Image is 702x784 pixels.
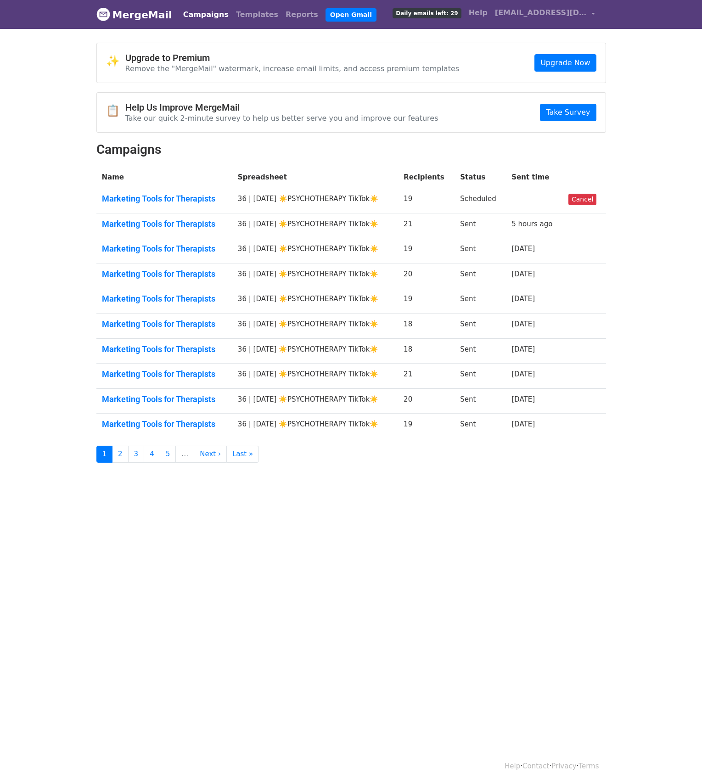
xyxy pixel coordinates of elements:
a: Take Survey [540,104,596,121]
a: Campaigns [180,6,232,24]
a: Marketing Tools for Therapists [102,419,227,429]
a: Next › [194,446,227,463]
td: 20 [398,263,455,288]
a: Marketing Tools for Therapists [102,369,227,379]
td: Sent [455,263,506,288]
a: Cancel [568,194,596,205]
a: Marketing Tools for Therapists [102,344,227,354]
a: Open Gmail [326,8,376,22]
span: Daily emails left: 29 [393,8,461,18]
a: 4 [144,446,160,463]
a: [EMAIL_ADDRESS][DOMAIN_NAME] [491,4,599,25]
a: Help [505,762,520,770]
p: Take our quick 2-minute survey to help us better serve you and improve our features [125,113,438,123]
a: [DATE] [511,295,535,303]
h4: Help Us Improve MergeMail [125,102,438,113]
td: Sent [455,338,506,364]
th: Spreadsheet [232,167,398,188]
td: 19 [398,288,455,314]
td: Sent [455,414,506,438]
a: [DATE] [511,345,535,353]
th: Name [96,167,232,188]
a: Last » [226,446,259,463]
th: Status [455,167,506,188]
a: 3 [128,446,145,463]
td: Sent [455,314,506,339]
td: 18 [398,338,455,364]
a: Contact [522,762,549,770]
span: ✨ [106,55,125,68]
a: Marketing Tools for Therapists [102,219,227,229]
h4: Upgrade to Premium [125,52,460,63]
td: 36 | [DATE] ☀️PSYCHOTHERAPY TikTok☀️ [232,414,398,438]
a: Privacy [551,762,576,770]
td: Sent [455,388,506,414]
td: 36 | [DATE] ☀️PSYCHOTHERAPY TikTok☀️ [232,314,398,339]
td: Sent [455,238,506,263]
a: 1 [96,446,113,463]
a: [DATE] [511,320,535,328]
a: 5 [160,446,176,463]
td: 21 [398,364,455,389]
img: MergeMail logo [96,7,110,21]
th: Sent time [506,167,563,188]
a: Marketing Tools for Therapists [102,269,227,279]
td: 18 [398,314,455,339]
td: 36 | [DATE] ☀️PSYCHOTHERAPY TikTok☀️ [232,213,398,238]
a: Marketing Tools for Therapists [102,319,227,329]
a: Terms [578,762,599,770]
td: 36 | [DATE] ☀️PSYCHOTHERAPY TikTok☀️ [232,188,398,213]
td: Sent [455,213,506,238]
td: Scheduled [455,188,506,213]
td: 21 [398,213,455,238]
td: Sent [455,288,506,314]
a: Marketing Tools for Therapists [102,294,227,304]
h2: Campaigns [96,142,606,157]
a: [DATE] [511,370,535,378]
td: 20 [398,388,455,414]
td: 19 [398,414,455,438]
a: Templates [232,6,282,24]
td: 36 | [DATE] ☀️PSYCHOTHERAPY TikTok☀️ [232,238,398,263]
th: Recipients [398,167,455,188]
a: Marketing Tools for Therapists [102,194,227,204]
td: 36 | [DATE] ☀️PSYCHOTHERAPY TikTok☀️ [232,364,398,389]
td: 36 | [DATE] ☀️PSYCHOTHERAPY TikTok☀️ [232,263,398,288]
span: 📋 [106,104,125,118]
td: 36 | [DATE] ☀️PSYCHOTHERAPY TikTok☀️ [232,288,398,314]
a: Help [465,4,491,22]
span: [EMAIL_ADDRESS][DOMAIN_NAME] [495,7,587,18]
a: [DATE] [511,395,535,403]
a: 2 [112,446,129,463]
a: [DATE] [511,270,535,278]
p: Remove the "MergeMail" watermark, increase email limits, and access premium templates [125,64,460,73]
a: Daily emails left: 29 [389,4,465,22]
a: 5 hours ago [511,220,552,228]
a: [DATE] [511,420,535,428]
td: 36 | [DATE] ☀️PSYCHOTHERAPY TikTok☀️ [232,338,398,364]
a: MergeMail [96,5,172,24]
a: [DATE] [511,245,535,253]
td: 19 [398,188,455,213]
a: Upgrade Now [534,54,596,72]
a: Marketing Tools for Therapists [102,394,227,404]
a: Marketing Tools for Therapists [102,244,227,254]
td: 36 | [DATE] ☀️PSYCHOTHERAPY TikTok☀️ [232,388,398,414]
td: 19 [398,238,455,263]
a: Reports [282,6,322,24]
td: Sent [455,364,506,389]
